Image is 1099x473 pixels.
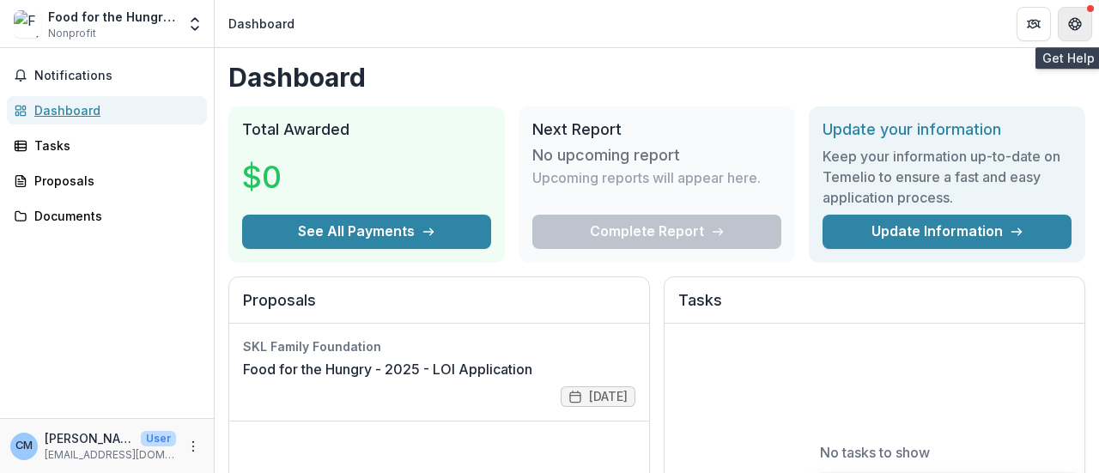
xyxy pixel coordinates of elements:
h2: Total Awarded [242,120,491,139]
h3: Keep your information up-to-date on Temelio to ensure a fast and easy application process. [823,146,1072,208]
h1: Dashboard [228,62,1085,93]
p: No tasks to show [820,442,930,463]
span: Nonprofit [48,26,96,41]
p: [PERSON_NAME] [45,429,134,447]
nav: breadcrumb [222,11,301,36]
h2: Tasks [678,291,1071,324]
div: Dashboard [34,101,193,119]
h2: Update your information [823,120,1072,139]
button: Notifications [7,62,207,89]
div: Documents [34,207,193,225]
button: Get Help [1058,7,1092,41]
a: Tasks [7,131,207,160]
h3: No upcoming report [532,146,680,165]
button: More [183,436,203,457]
p: [EMAIL_ADDRESS][DOMAIN_NAME] [45,447,176,463]
button: Open entity switcher [183,7,207,41]
a: Documents [7,202,207,230]
div: Tasks [34,136,193,155]
button: See All Payments [242,215,491,249]
a: Dashboard [7,96,207,124]
div: Food for the Hungry, Inc [48,8,176,26]
a: Update Information [823,215,1072,249]
a: Proposals [7,167,207,195]
div: Cyndi McGraw [15,440,33,452]
p: User [141,431,176,446]
a: Food for the Hungry - 2025 - LOI Application [243,359,532,379]
span: Notifications [34,69,200,83]
button: Partners [1017,7,1051,41]
div: Proposals [34,172,193,190]
h2: Next Report [532,120,781,139]
img: Food for the Hungry, Inc [14,10,41,38]
h2: Proposals [243,291,635,324]
div: Dashboard [228,15,294,33]
p: Upcoming reports will appear here. [532,167,761,188]
h3: $0 [242,154,371,200]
